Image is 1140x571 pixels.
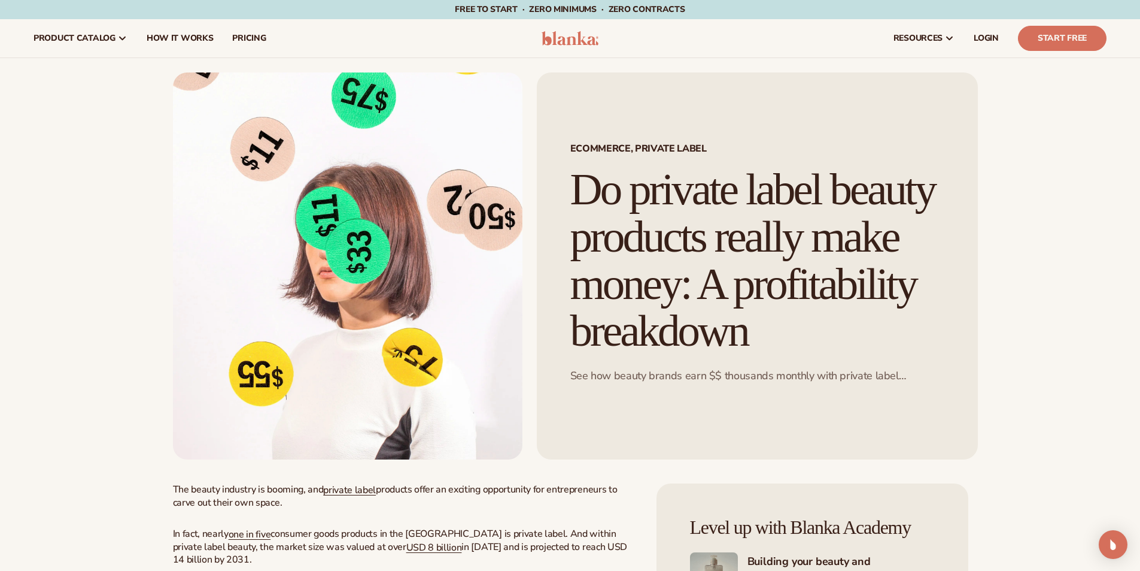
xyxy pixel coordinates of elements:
[406,541,462,554] a: USD 8 billion
[173,483,324,496] span: The beauty industry is booming, and
[1018,26,1106,51] a: Start Free
[173,527,229,540] span: In fact, nearly
[229,528,270,541] a: one in five
[173,72,522,460] img: Profitability of private label company
[542,31,598,46] img: logo
[570,166,944,355] h1: Do private label beauty products really make money: A profitability breakdown
[147,34,214,43] span: How It Works
[24,19,137,58] a: product catalog
[232,34,266,43] span: pricing
[690,517,935,538] h4: Level up with Blanka Academy
[893,34,943,43] span: resources
[570,144,944,153] span: Ecommerce, Private Label
[223,19,275,58] a: pricing
[173,540,627,567] span: in [DATE] and is projected to reach USD 14 billion by 2031.
[455,4,685,15] span: Free to start · ZERO minimums · ZERO contracts
[884,19,964,58] a: resources
[137,19,223,58] a: How It Works
[323,484,376,497] a: private label
[964,19,1008,58] a: LOGIN
[173,483,618,509] span: products offer an exciting opportunity for entrepreneurs to carve out their own space.
[34,34,115,43] span: product catalog
[570,369,944,383] p: See how beauty brands earn $$ thousands monthly with private label products.
[974,34,999,43] span: LOGIN
[173,527,616,554] span: consumer goods products in the [GEOGRAPHIC_DATA] is private label. And within private label beaut...
[1099,530,1127,559] div: Open Intercom Messenger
